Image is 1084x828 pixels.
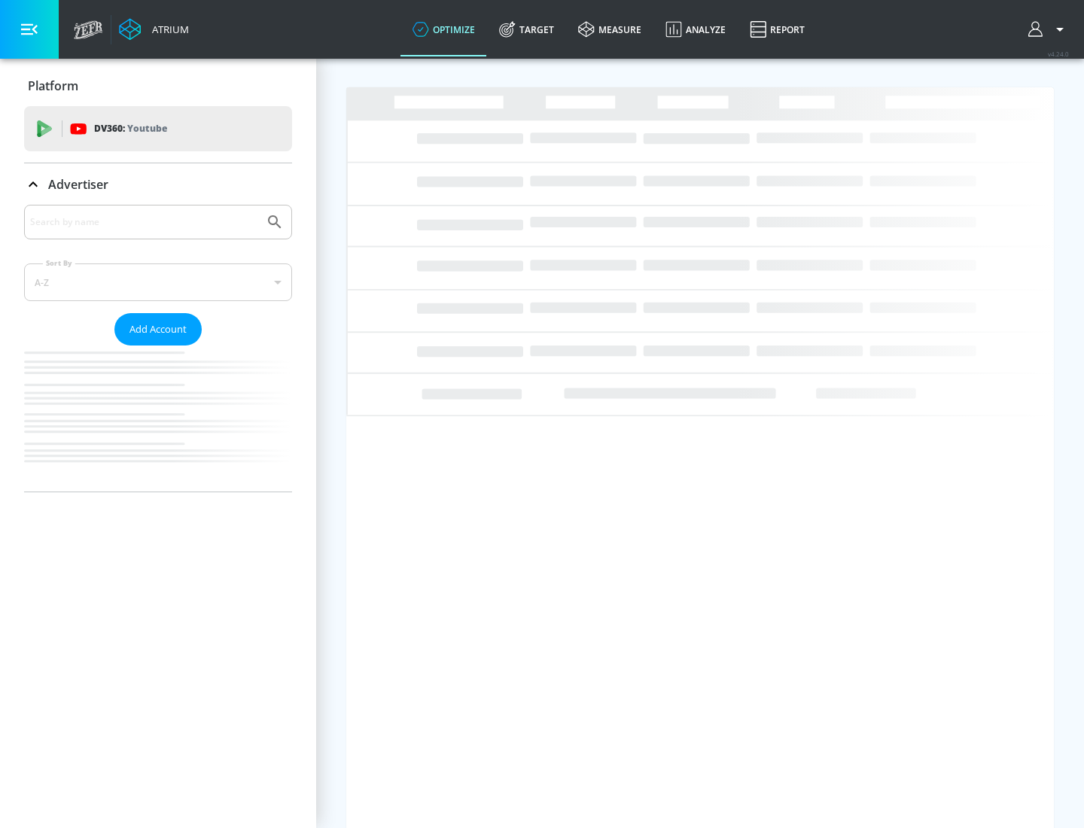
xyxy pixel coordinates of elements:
[400,2,487,56] a: optimize
[24,106,292,151] div: DV360: Youtube
[24,346,292,492] nav: list of Advertiser
[114,313,202,346] button: Add Account
[24,163,292,205] div: Advertiser
[738,2,817,56] a: Report
[129,321,187,338] span: Add Account
[127,120,167,136] p: Youtube
[146,23,189,36] div: Atrium
[566,2,653,56] a: measure
[43,258,75,268] label: Sort By
[653,2,738,56] a: Analyze
[24,263,292,301] div: A-Z
[487,2,566,56] a: Target
[48,176,108,193] p: Advertiser
[119,18,189,41] a: Atrium
[24,205,292,492] div: Advertiser
[28,78,78,94] p: Platform
[24,65,292,107] div: Platform
[30,212,258,232] input: Search by name
[1048,50,1069,58] span: v 4.24.0
[94,120,167,137] p: DV360:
